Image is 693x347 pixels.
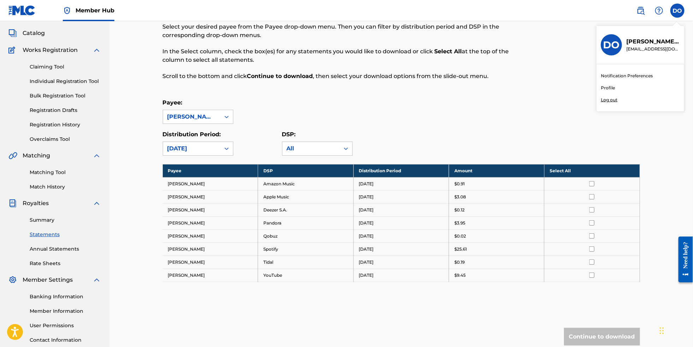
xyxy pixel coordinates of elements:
[353,256,449,269] td: [DATE]
[258,229,353,243] td: Qobuz
[30,322,101,329] a: User Permissions
[30,63,101,71] a: Claiming Tool
[258,269,353,282] td: YouTube
[258,256,353,269] td: Tidal
[626,46,680,52] p: deanshemi@sbcglobal.net
[454,246,467,252] p: $25.61
[92,151,101,160] img: expand
[163,216,258,229] td: [PERSON_NAME]
[163,99,183,106] label: Payee:
[353,229,449,243] td: [DATE]
[449,164,544,177] th: Amount
[258,216,353,229] td: Pandora
[163,256,258,269] td: [PERSON_NAME]
[353,243,449,256] td: [DATE]
[30,92,101,100] a: Bulk Registration Tool
[30,307,101,315] a: Member Information
[30,78,101,85] a: Individual Registration Tool
[287,144,335,153] div: All
[92,276,101,284] img: expand
[670,4,685,18] div: User Menu
[163,177,258,190] td: [PERSON_NAME]
[353,164,449,177] th: Distribution Period
[353,203,449,216] td: [DATE]
[258,177,353,190] td: Amazon Music
[258,164,353,177] th: DSP
[167,144,216,153] div: [DATE]
[601,73,653,79] a: Notification Preferences
[8,29,17,37] img: Catalog
[603,39,620,51] h3: DO
[454,272,466,279] p: $9.45
[30,183,101,191] a: Match History
[258,203,353,216] td: Deezer S.A.
[30,136,101,143] a: Overclaims Tool
[353,190,449,203] td: [DATE]
[353,216,449,229] td: [DATE]
[652,4,666,18] div: Help
[23,276,73,284] span: Member Settings
[163,131,221,138] label: Distribution Period:
[23,151,50,160] span: Matching
[163,47,530,64] p: In the Select column, check the box(es) for any statements you would like to download or click at...
[8,46,18,54] img: Works Registration
[30,107,101,114] a: Registration Drafts
[655,6,663,15] img: help
[658,313,693,347] iframe: Chat Widget
[634,4,648,18] a: Public Search
[258,190,353,203] td: Apple Music
[637,6,645,15] img: search
[353,177,449,190] td: [DATE]
[163,243,258,256] td: [PERSON_NAME]
[8,5,36,16] img: MLC Logo
[8,199,17,208] img: Royalties
[660,320,664,341] div: Drag
[76,6,114,14] span: Member Hub
[674,231,693,289] iframe: Resource Center
[23,199,49,208] span: Royalties
[454,181,465,187] p: $0.91
[163,269,258,282] td: [PERSON_NAME]
[454,233,466,239] p: $0.02
[30,169,101,176] a: Matching Tool
[454,259,465,265] p: $0.19
[435,48,462,55] strong: Select All
[167,113,216,121] div: [PERSON_NAME]
[353,269,449,282] td: [DATE]
[454,194,466,200] p: $3.08
[247,73,313,79] strong: Continue to download
[30,216,101,224] a: Summary
[23,29,45,37] span: Catalog
[8,276,17,284] img: Member Settings
[30,245,101,253] a: Annual Statements
[92,46,101,54] img: expand
[63,6,71,15] img: Top Rightsholder
[30,260,101,267] a: Rate Sheets
[30,293,101,300] a: Banking Information
[282,131,296,138] label: DSP:
[30,336,101,344] a: Contact Information
[30,231,101,238] a: Statements
[163,23,530,40] p: Select your desired payee from the Payee drop-down menu. Then you can filter by distribution peri...
[163,190,258,203] td: [PERSON_NAME]
[626,37,680,46] p: Dean OShaughnessy
[454,220,465,226] p: $3.95
[258,243,353,256] td: Spotify
[23,46,78,54] span: Works Registration
[8,151,17,160] img: Matching
[163,164,258,177] th: Payee
[673,7,682,15] span: DO
[8,29,45,37] a: CatalogCatalog
[601,85,615,91] a: Profile
[601,97,617,103] p: Log out
[163,203,258,216] td: [PERSON_NAME]
[92,199,101,208] img: expand
[30,121,101,128] a: Registration History
[454,207,465,213] p: $0.12
[163,72,530,80] p: Scroll to the bottom and click , then select your download options from the slide-out menu.
[544,164,640,177] th: Select All
[163,229,258,243] td: [PERSON_NAME]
